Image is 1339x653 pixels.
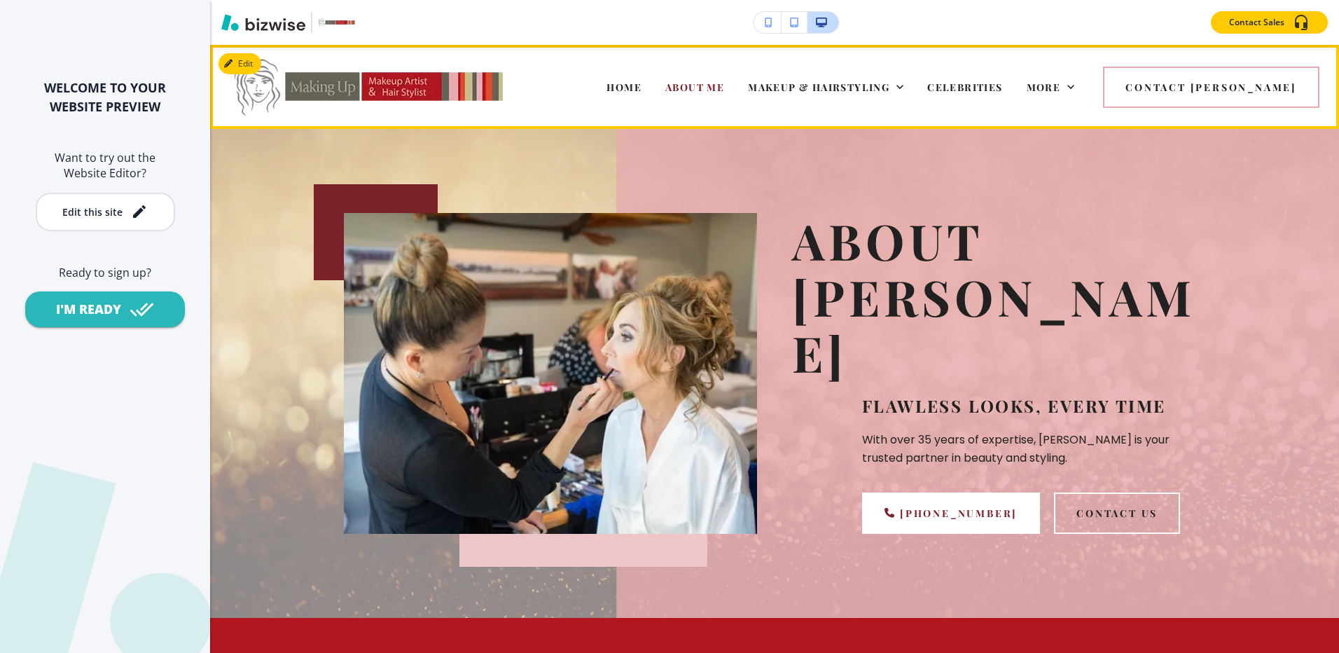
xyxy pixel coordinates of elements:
[36,193,175,231] button: Edit this site
[862,493,1040,534] a: [PHONE_NUMBER]
[318,18,356,26] img: Your Logo
[748,81,889,94] span: MAKEUP & HAIRSTYLING
[748,80,903,94] div: MAKEUP & HAIRSTYLING
[25,291,185,327] button: I'M READY
[1027,80,1075,94] div: More
[1054,493,1180,534] button: Contact Us
[231,57,508,116] img: Doris Lew
[606,81,641,94] span: HOME
[1211,11,1328,34] button: Contact Sales
[22,265,188,280] h6: Ready to sign up?
[1229,16,1284,29] p: Contact Sales
[56,301,121,318] div: I'M READY
[862,431,1205,467] p: With over 35 years of expertise, [PERSON_NAME] is your trusted partner in beauty and styling.
[218,53,261,74] button: Edit
[792,213,1205,380] h1: About [PERSON_NAME]
[927,81,1002,94] span: CELEBRITIES
[221,14,305,31] img: Bizwise Logo
[1103,67,1319,108] button: Contact [PERSON_NAME]
[1027,81,1061,94] span: More
[22,150,188,181] h6: Want to try out the Website Editor?
[22,78,188,116] h2: WELCOME TO YOUR WEBSITE PREVIEW
[344,213,757,534] img: c77fabf29bcd6c7a9f726b78a029b952.webp
[665,81,724,94] span: ABOUT ME
[862,394,1205,417] p: flawless looks, every time
[62,207,123,217] div: Edit this site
